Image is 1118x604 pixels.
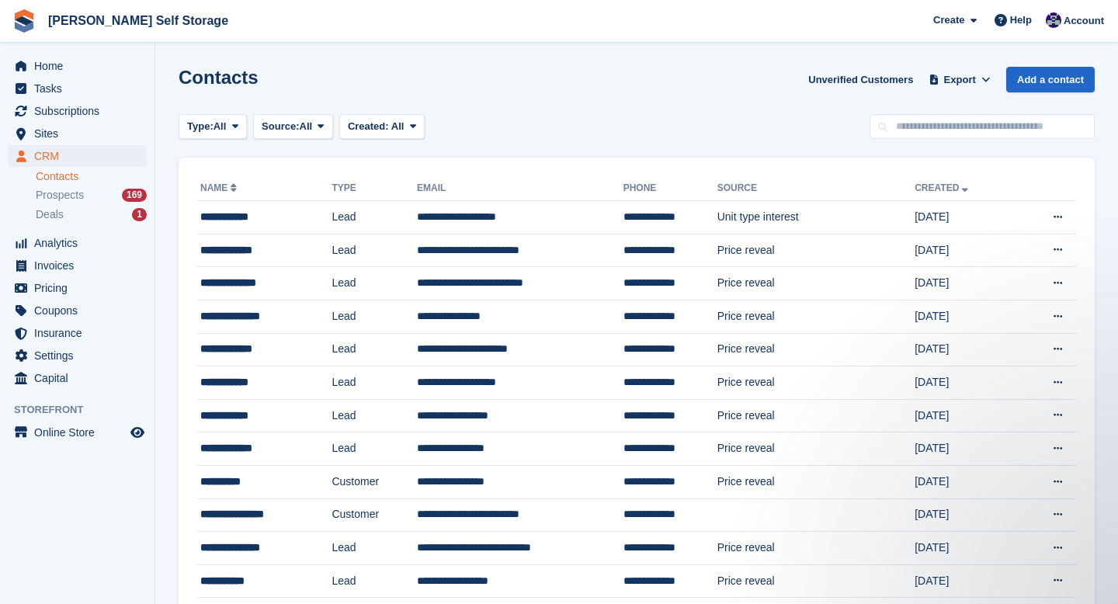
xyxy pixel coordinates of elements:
[717,201,915,234] td: Unit type interest
[915,300,1017,333] td: [DATE]
[34,100,127,122] span: Subscriptions
[332,201,417,234] td: Lead
[915,532,1017,565] td: [DATE]
[253,114,333,140] button: Source: All
[36,188,84,203] span: Prospects
[36,169,147,184] a: Contacts
[34,232,127,254] span: Analytics
[332,465,417,498] td: Customer
[915,234,1017,267] td: [DATE]
[915,333,1017,366] td: [DATE]
[332,532,417,565] td: Lead
[623,176,717,201] th: Phone
[12,9,36,33] img: stora-icon-8386f47178a22dfd0bd8f6a31ec36ba5ce8667c1dd55bd0f319d3a0aa187defe.svg
[36,207,64,222] span: Deals
[332,333,417,366] td: Lead
[1064,13,1104,29] span: Account
[944,72,976,88] span: Export
[8,78,147,99] a: menu
[8,123,147,144] a: menu
[802,67,919,92] a: Unverified Customers
[915,498,1017,532] td: [DATE]
[717,432,915,466] td: Price reveal
[332,432,417,466] td: Lead
[332,366,417,400] td: Lead
[348,120,389,132] span: Created:
[915,399,1017,432] td: [DATE]
[915,432,1017,466] td: [DATE]
[36,187,147,203] a: Prospects 169
[34,322,127,344] span: Insurance
[8,100,147,122] a: menu
[332,399,417,432] td: Lead
[128,423,147,442] a: Preview store
[717,399,915,432] td: Price reveal
[122,189,147,202] div: 169
[915,564,1017,598] td: [DATE]
[332,234,417,267] td: Lead
[34,422,127,443] span: Online Store
[1006,67,1095,92] a: Add a contact
[8,255,147,276] a: menu
[915,201,1017,234] td: [DATE]
[200,182,240,193] a: Name
[34,123,127,144] span: Sites
[332,498,417,532] td: Customer
[36,207,147,223] a: Deals 1
[34,255,127,276] span: Invoices
[179,114,247,140] button: Type: All
[717,333,915,366] td: Price reveal
[8,367,147,389] a: menu
[332,300,417,333] td: Lead
[14,402,155,418] span: Storefront
[332,267,417,300] td: Lead
[717,366,915,400] td: Price reveal
[1046,12,1061,28] img: Matthew Jones
[8,145,147,167] a: menu
[8,277,147,299] a: menu
[717,465,915,498] td: Price reveal
[34,277,127,299] span: Pricing
[717,532,915,565] td: Price reveal
[332,176,417,201] th: Type
[417,176,623,201] th: Email
[915,465,1017,498] td: [DATE]
[8,55,147,77] a: menu
[915,366,1017,400] td: [DATE]
[8,322,147,344] a: menu
[34,55,127,77] span: Home
[34,345,127,366] span: Settings
[34,145,127,167] span: CRM
[717,234,915,267] td: Price reveal
[391,120,404,132] span: All
[34,367,127,389] span: Capital
[717,564,915,598] td: Price reveal
[187,119,214,134] span: Type:
[34,300,127,321] span: Coupons
[332,564,417,598] td: Lead
[262,119,299,134] span: Source:
[214,119,227,134] span: All
[915,267,1017,300] td: [DATE]
[8,232,147,254] a: menu
[717,176,915,201] th: Source
[132,208,147,221] div: 1
[34,78,127,99] span: Tasks
[933,12,964,28] span: Create
[8,300,147,321] a: menu
[717,300,915,333] td: Price reveal
[717,267,915,300] td: Price reveal
[8,345,147,366] a: menu
[42,8,234,33] a: [PERSON_NAME] Self Storage
[179,67,259,88] h1: Contacts
[8,422,147,443] a: menu
[339,114,425,140] button: Created: All
[915,182,971,193] a: Created
[925,67,994,92] button: Export
[300,119,313,134] span: All
[1010,12,1032,28] span: Help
